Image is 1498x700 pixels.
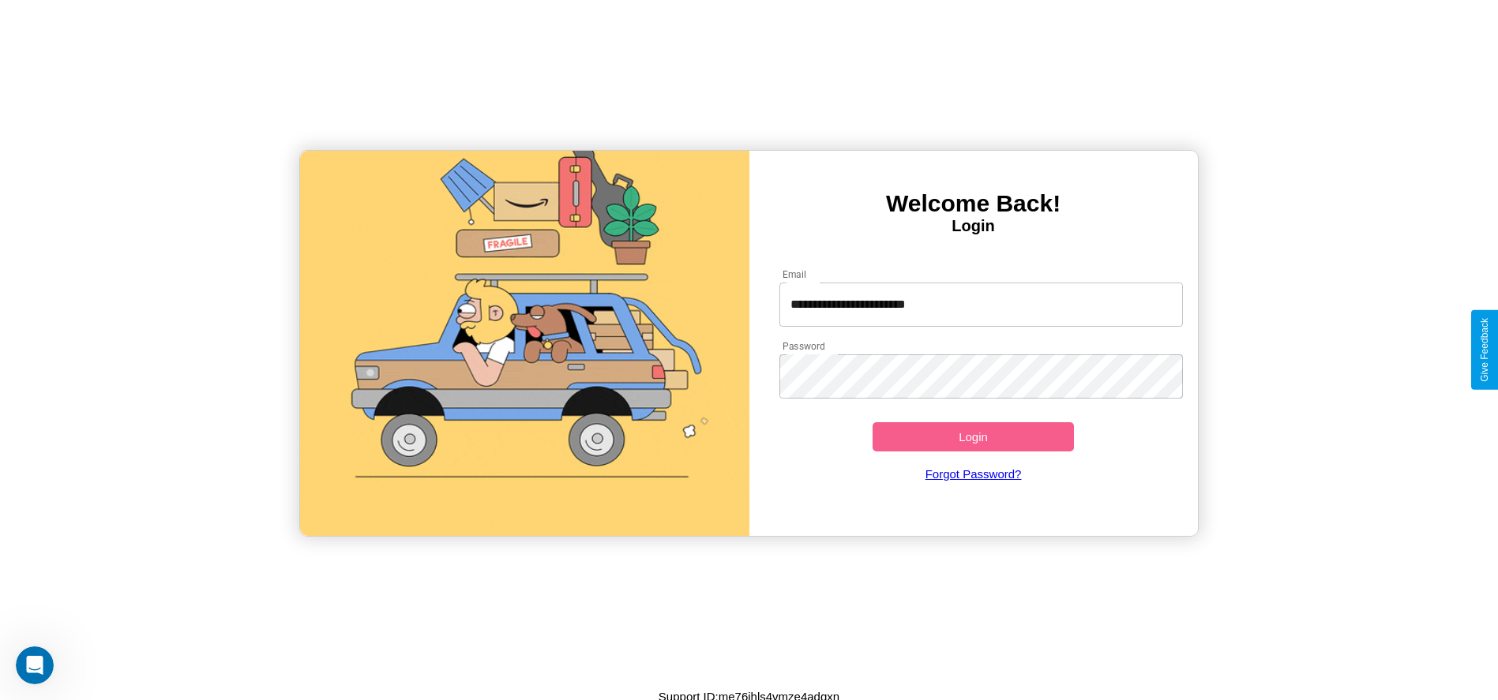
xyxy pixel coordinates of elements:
img: gif [300,151,749,536]
iframe: Intercom live chat [16,646,54,684]
a: Forgot Password? [772,451,1175,496]
button: Login [873,422,1075,451]
h3: Welcome Back! [749,190,1198,217]
label: Email [783,268,807,281]
h4: Login [749,217,1198,235]
label: Password [783,339,824,353]
div: Give Feedback [1479,318,1490,382]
